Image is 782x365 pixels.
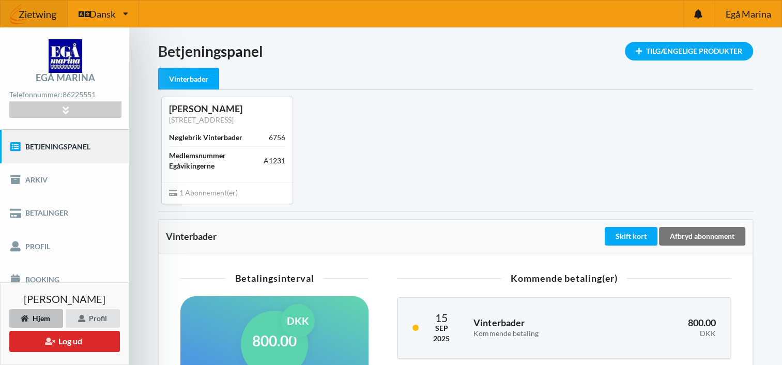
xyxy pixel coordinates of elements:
div: Medlemsnummer Egåvikingerne [169,150,264,171]
h3: Vinterbader [473,317,606,338]
a: [STREET_ADDRESS] [169,115,234,124]
div: Kommende betaling(er) [397,273,731,283]
div: Vinterbader [158,68,219,90]
div: Hjem [9,309,63,328]
div: Vinterbader [166,231,603,241]
div: 6756 [269,132,285,143]
div: [PERSON_NAME] [169,103,285,115]
div: Afbryd abonnement [659,227,745,246]
span: [PERSON_NAME] [24,294,105,304]
h1: Betjeningspanel [158,42,753,60]
span: 1 Abonnement(er) [169,188,238,197]
span: Dansk [89,9,115,19]
div: 15 [433,312,450,323]
div: Skift kort [605,227,657,246]
div: Egå Marina [36,73,95,82]
div: Tilgængelige Produkter [625,42,753,60]
h3: 800.00 [620,317,716,338]
div: DKK [281,304,315,338]
strong: 86225551 [63,90,96,99]
h1: 800.00 [252,331,297,350]
span: Egå Marina [725,9,771,19]
div: Profil [66,309,120,328]
button: Log ud [9,331,120,352]
div: Sep [433,323,450,333]
div: A1231 [264,156,285,166]
div: Kommende betaling [473,329,606,338]
div: DKK [620,329,716,338]
div: 2025 [433,333,450,344]
img: logo [49,39,82,73]
div: Betalingsinterval [180,273,369,283]
div: Telefonnummer: [9,88,121,102]
div: Nøglebrik Vinterbader [169,132,242,143]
